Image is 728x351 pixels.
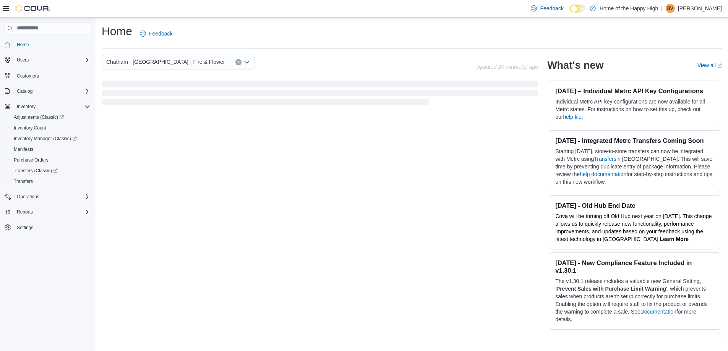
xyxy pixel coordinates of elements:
a: Feedback [137,26,175,41]
p: | [661,4,663,13]
button: Transfers [8,176,93,187]
button: Users [14,55,32,65]
p: Starting [DATE], store-to-store transfers can now be integrated with Metrc using in [GEOGRAPHIC_D... [555,147,714,186]
span: Operations [14,192,90,201]
a: Manifests [11,145,36,154]
span: Settings [17,225,33,231]
span: Home [14,40,90,49]
input: Dark Mode [570,5,586,13]
h2: What's new [547,59,603,71]
button: Catalog [2,86,93,97]
span: Reports [17,209,33,215]
span: Transfers [14,178,33,184]
a: Purchase Orders [11,155,52,165]
span: Customers [17,73,39,79]
a: Transfers [594,156,616,162]
button: Purchase Orders [8,155,93,165]
span: Transfers [11,177,90,186]
span: Catalog [14,87,90,96]
strong: Prevent Sales with Purchase Limit Warning [556,286,666,292]
span: Catalog [17,88,32,94]
span: Inventory Manager (Classic) [14,136,77,142]
span: Users [17,57,29,63]
h1: Home [102,24,132,39]
a: Inventory Manager (Classic) [8,133,93,144]
a: help file [563,114,581,120]
button: Inventory [14,102,39,111]
button: Operations [14,192,42,201]
button: Home [2,39,93,50]
p: Home of the Happy High [600,4,658,13]
span: Manifests [14,146,33,152]
a: Learn More [660,236,689,242]
p: [PERSON_NAME] [678,4,722,13]
button: Operations [2,191,93,202]
span: Feedback [149,30,172,37]
a: Transfers (Classic) [11,166,61,175]
span: Reports [14,207,90,217]
span: Purchase Orders [11,155,90,165]
button: Inventory Count [8,123,93,133]
span: Users [14,55,90,65]
button: Inventory [2,101,93,112]
span: Adjustments (Classic) [14,114,64,120]
a: Documentation [640,309,676,315]
span: Purchase Orders [14,157,49,163]
span: Operations [17,194,39,200]
span: Inventory Manager (Classic) [11,134,90,143]
button: Customers [2,70,93,81]
h3: [DATE] - Integrated Metrc Transfers Coming Soon [555,137,714,144]
span: Chatham - [GEOGRAPHIC_DATA] - Fire & Flower [106,57,225,66]
a: Transfers [11,177,36,186]
h3: [DATE] - Old Hub End Date [555,202,714,209]
p: Updated 24 minute(s) ago [476,64,538,70]
p: The v1.30.1 release includes a valuable new General Setting, ' ', which prevents sales when produ... [555,277,714,323]
h3: [DATE] - New Compliance Feature Included in v1.30.1 [555,259,714,274]
div: Benjamin Venning [666,4,675,13]
span: Feedback [540,5,563,12]
button: Open list of options [244,59,250,65]
a: Transfers (Classic) [8,165,93,176]
span: Transfers (Classic) [14,168,58,174]
span: Inventory [17,104,36,110]
a: help documentation [580,171,626,177]
span: Inventory Count [14,125,46,131]
span: Settings [14,223,90,232]
span: Cova will be turning off Old Hub next year on [DATE]. This change allows us to quickly release ne... [555,213,712,242]
button: Users [2,55,93,65]
span: Home [17,42,29,48]
a: View allExternal link [697,62,722,68]
span: Transfers (Classic) [11,166,90,175]
span: Customers [14,71,90,80]
p: Individual Metrc API key configurations are now available for all Metrc states. For instructions ... [555,98,714,121]
button: Settings [2,222,93,233]
span: BV [667,4,673,13]
button: Manifests [8,144,93,155]
span: Loading [102,82,538,107]
a: Settings [14,223,36,232]
button: Catalog [14,87,36,96]
button: Clear input [235,59,242,65]
svg: External link [717,63,722,68]
a: Adjustments (Classic) [11,113,67,122]
a: Inventory Manager (Classic) [11,134,80,143]
span: Adjustments (Classic) [11,113,90,122]
a: Customers [14,71,42,81]
a: Feedback [528,1,566,16]
span: Manifests [11,145,90,154]
a: Adjustments (Classic) [8,112,93,123]
button: Reports [14,207,36,217]
nav: Complex example [5,36,90,253]
span: Inventory [14,102,90,111]
button: Reports [2,207,93,217]
img: Cova [15,5,50,12]
a: Inventory Count [11,123,49,133]
h3: [DATE] – Individual Metrc API Key Configurations [555,87,714,95]
a: Home [14,40,32,49]
span: Inventory Count [11,123,90,133]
